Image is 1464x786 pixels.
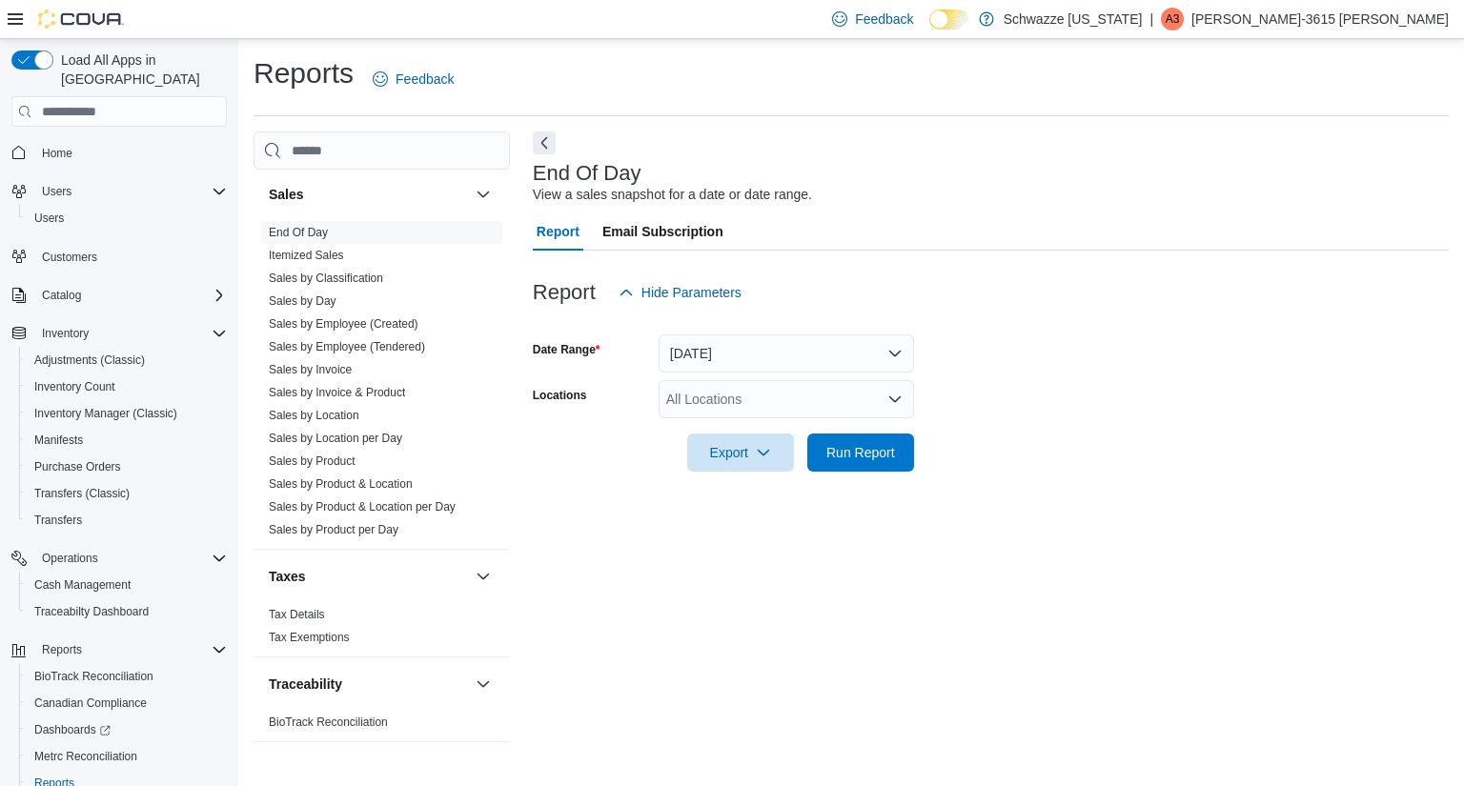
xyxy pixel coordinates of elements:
button: Taxes [269,567,468,586]
button: [DATE] [659,334,914,373]
a: Sales by Product per Day [269,523,398,536]
span: Adjustments (Classic) [34,353,145,368]
button: Sales [269,185,468,204]
span: Transfers [27,509,227,532]
button: Hide Parameters [611,273,749,312]
span: Inventory [42,326,89,341]
span: Sales by Location [269,408,359,423]
span: Inventory Manager (Classic) [34,406,177,421]
span: Email Subscription [602,212,723,251]
p: [PERSON_NAME]-3615 [PERSON_NAME] [1191,8,1449,30]
button: Inventory [4,320,234,347]
button: Catalog [4,282,234,309]
a: Customers [34,246,105,269]
h3: Report [533,281,596,304]
span: Sales by Product [269,453,356,469]
a: Sales by Classification [269,272,383,285]
button: Canadian Compliance [19,690,234,716]
button: Customers [4,243,234,271]
span: Sales by Employee (Created) [269,316,418,332]
button: Users [19,205,234,232]
a: BioTrack Reconciliation [27,665,161,688]
a: Manifests [27,429,91,452]
span: Canadian Compliance [27,692,227,715]
span: Report [537,212,579,251]
span: Home [34,140,227,164]
a: Canadian Compliance [27,692,154,715]
button: Reports [34,638,90,661]
a: Sales by Invoice [269,363,352,376]
button: Traceability [472,673,495,695]
span: Sales by Invoice [269,362,352,377]
span: Sales by Day [269,293,336,309]
span: Users [34,180,227,203]
span: End Of Day [269,225,328,240]
span: Sales by Product per Day [269,522,398,537]
span: Metrc Reconciliation [27,745,227,768]
button: Home [4,138,234,166]
span: Sales by Location per Day [269,431,402,446]
img: Cova [38,10,124,29]
div: View a sales snapshot for a date or date range. [533,185,812,205]
a: Purchase Orders [27,455,129,478]
span: Transfers (Classic) [27,482,227,505]
button: Sales [472,183,495,206]
button: Next [533,131,556,154]
span: Operations [34,547,227,570]
span: Sales by Employee (Tendered) [269,339,425,354]
label: Locations [533,388,587,403]
span: Cash Management [27,574,227,596]
span: Traceabilty Dashboard [27,600,227,623]
button: Taxes [472,565,495,588]
button: Operations [34,547,106,570]
a: Feedback [365,60,461,98]
button: Run Report [807,433,914,472]
a: Tax Exemptions [269,631,350,644]
span: Canadian Compliance [34,695,147,711]
a: Sales by Location [269,409,359,422]
div: Traceability [254,711,510,741]
a: Users [27,207,71,230]
a: Sales by Employee (Created) [269,317,418,331]
button: Cash Management [19,572,234,598]
h3: Traceability [269,675,342,694]
span: Manifests [34,433,83,448]
a: Sales by Product & Location per Day [269,500,456,514]
span: BioTrack Reconciliation [34,669,153,684]
span: Sales by Invoice & Product [269,385,405,400]
a: Metrc Reconciliation [27,745,145,768]
a: Itemized Sales [269,249,344,262]
span: Inventory Manager (Classic) [27,402,227,425]
span: Purchase Orders [34,459,121,474]
span: Export [699,433,783,472]
a: Dashboards [27,718,118,741]
span: Catalog [34,284,227,307]
button: Export [687,433,794,472]
a: Transfers (Classic) [27,482,137,505]
a: Tax Details [269,608,325,621]
span: Metrc Reconciliation [34,749,137,764]
div: Sales [254,221,510,549]
span: Home [42,146,72,161]
h3: Taxes [269,567,306,586]
button: Inventory [34,322,96,345]
span: Traceabilty Dashboard [34,604,149,619]
span: Tax Details [269,607,325,622]
a: Adjustments (Classic) [27,349,152,372]
button: Traceability [269,675,468,694]
a: Sales by Location per Day [269,432,402,445]
button: Transfers [19,507,234,534]
span: Sales by Classification [269,271,383,286]
span: Load All Apps in [GEOGRAPHIC_DATA] [53,50,227,89]
span: Users [27,207,227,230]
input: Dark Mode [929,10,969,30]
a: Cash Management [27,574,138,596]
span: Customers [34,245,227,269]
span: Sales by Product & Location per Day [269,499,456,514]
span: Users [42,184,71,199]
span: BioTrack Reconciliation [269,715,388,730]
span: Inventory Count [27,375,227,398]
button: Manifests [19,427,234,453]
span: Run Report [826,443,895,462]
